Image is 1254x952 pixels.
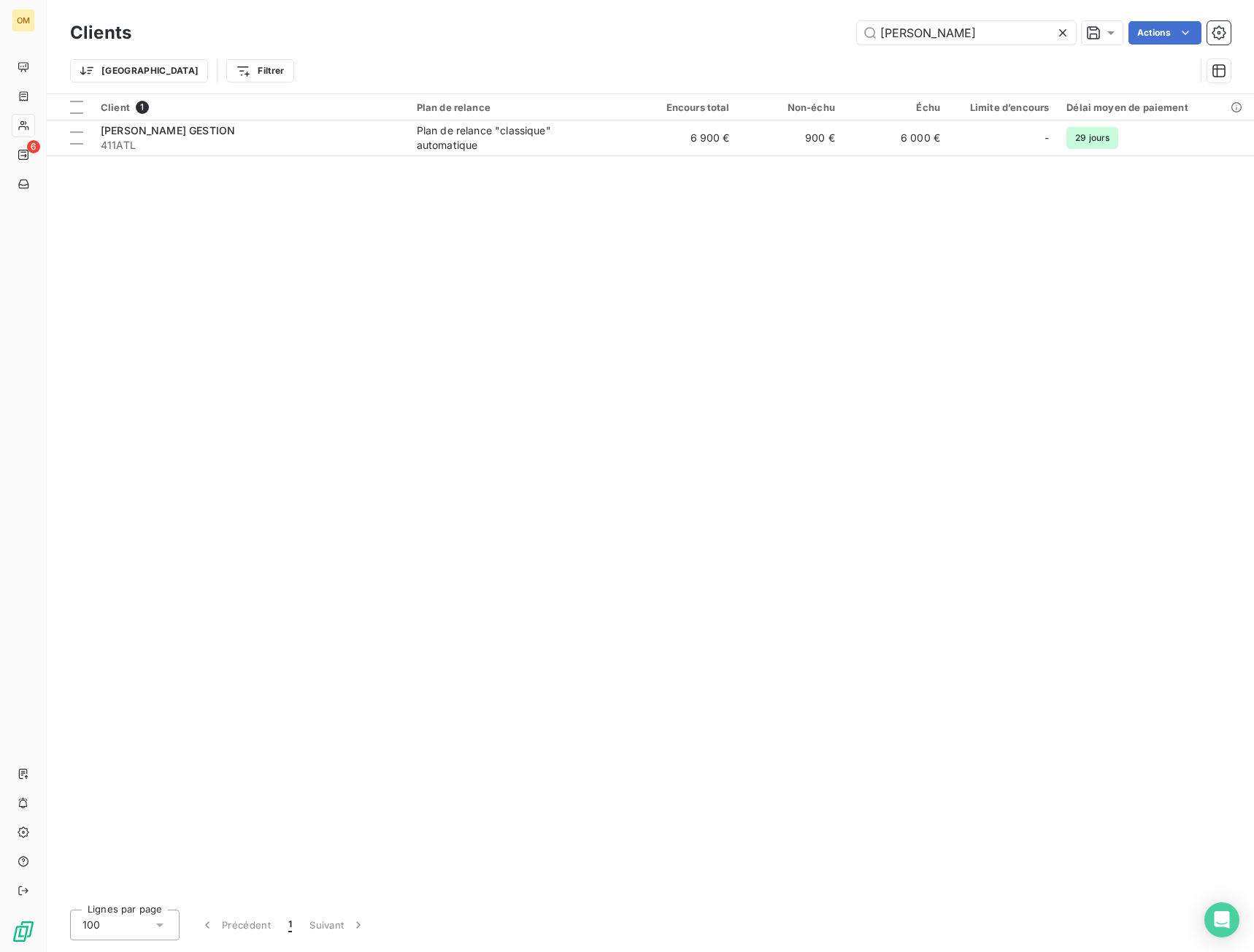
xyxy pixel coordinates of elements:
div: Plan de relance [417,101,625,113]
button: Actions [1128,21,1201,45]
span: Client [101,101,130,113]
td: 6 900 € [633,120,738,156]
div: Plan de relance "classique" automatique [417,123,599,153]
h3: Clients [70,20,131,46]
span: 29 jours [1066,127,1118,149]
td: 900 € [739,120,844,156]
div: Non-échu [747,101,835,113]
span: 1 [136,101,149,114]
button: [GEOGRAPHIC_DATA] [70,59,208,82]
button: Filtrer [226,59,293,82]
span: 411ATL [101,138,399,153]
span: [PERSON_NAME] GESTION [101,124,235,137]
span: 6 [27,140,40,153]
td: 6 000 € [844,120,949,156]
button: Précédent [191,910,280,940]
div: Délai moyen de paiement [1066,101,1245,113]
button: 1 [280,910,301,940]
div: Échu [853,101,940,113]
div: Open Intercom Messenger [1204,902,1239,937]
div: Limite d’encours [958,101,1049,113]
img: Logo LeanPay [12,920,35,943]
span: - [1045,131,1049,145]
button: Suivant [301,910,374,940]
div: Encours total [642,101,729,113]
span: 1 [288,918,292,932]
input: Rechercher [857,21,1076,45]
div: OM [12,9,35,32]
span: 100 [82,918,100,932]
